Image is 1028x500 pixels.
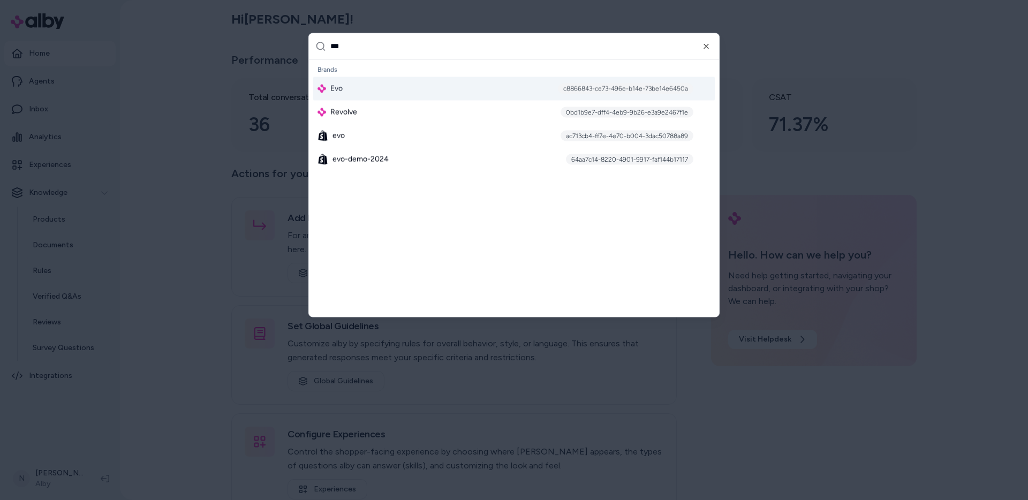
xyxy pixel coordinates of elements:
span: Revolve [330,107,357,117]
span: Evo [330,83,343,94]
img: alby Logo [318,108,326,116]
div: 64aa7c14-8220-4901-9917-faf144b17117 [566,154,693,164]
div: c8866843-ce73-496e-b14e-73be14e6450a [558,83,693,94]
img: alby Logo [318,84,326,93]
span: evo-demo-2024 [332,154,389,164]
span: evo [332,130,345,141]
div: Brands [313,62,715,77]
div: ac713cb4-ff7e-4e70-b004-3dac50788a89 [561,130,693,141]
div: 0bd1b9e7-dff4-4eb9-9b26-e3a9e2467f1e [561,107,693,117]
